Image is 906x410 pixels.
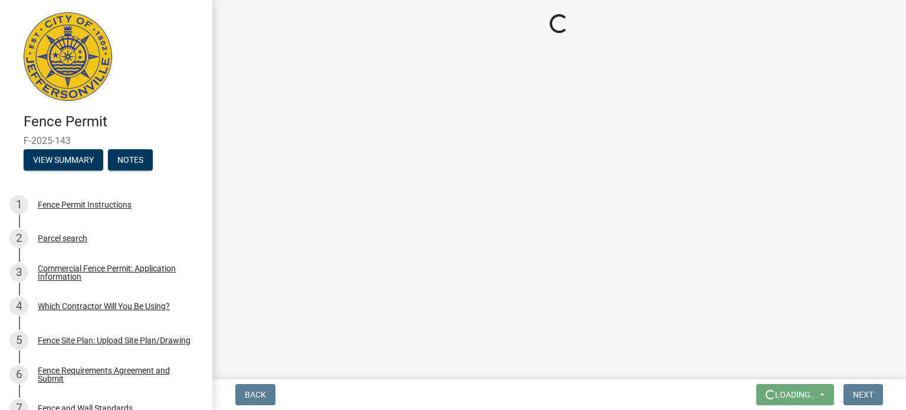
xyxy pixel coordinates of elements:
span: Next [853,390,874,399]
div: Parcel search [38,234,87,242]
button: Notes [108,149,153,170]
div: Fence Requirements Agreement and Submit [38,366,193,383]
div: Commercial Fence Permit: Application Information [38,264,193,281]
div: Fence Permit Instructions [38,201,132,209]
wm-modal-confirm: Notes [108,156,153,165]
div: 2 [9,229,28,248]
div: 5 [9,331,28,350]
div: 4 [9,297,28,316]
button: Back [235,384,275,405]
img: City of Jeffersonville, Indiana [24,12,112,101]
button: Loading... [756,384,834,405]
div: 6 [9,365,28,384]
button: Next [843,384,883,405]
span: Loading... [775,390,818,399]
button: View Summary [24,149,103,170]
div: Fence Site Plan: Upload Site Plan/Drawing [38,336,191,345]
div: Which Contractor Will You Be Using? [38,302,170,310]
wm-modal-confirm: Summary [24,156,103,165]
div: 3 [9,263,28,282]
span: Back [245,390,266,399]
div: 1 [9,195,28,214]
h4: Fence Permit [24,113,203,130]
span: F-2025-143 [24,135,189,146]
